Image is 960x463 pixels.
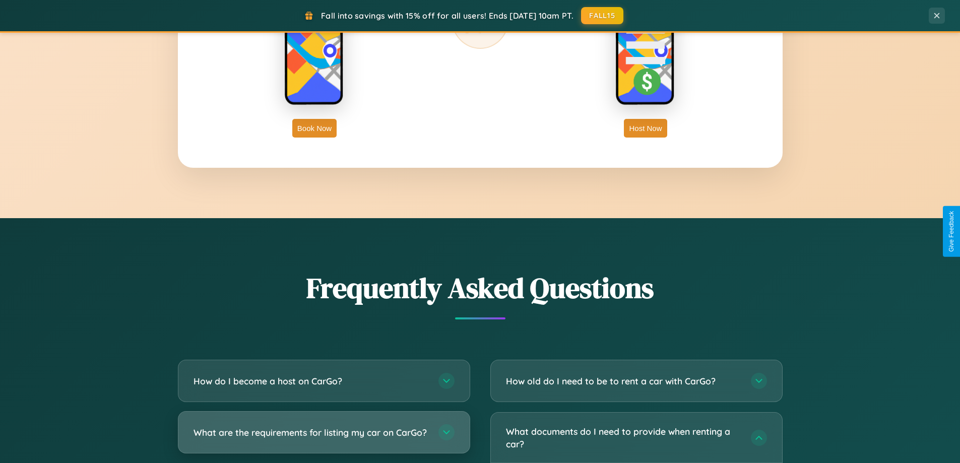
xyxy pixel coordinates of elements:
button: Book Now [292,119,337,138]
button: Host Now [624,119,667,138]
div: Give Feedback [948,211,955,252]
h3: What are the requirements for listing my car on CarGo? [194,426,428,439]
h2: Frequently Asked Questions [178,269,783,307]
h3: How old do I need to be to rent a car with CarGo? [506,375,741,387]
h3: What documents do I need to provide when renting a car? [506,425,741,450]
button: FALL15 [581,7,623,24]
span: Fall into savings with 15% off for all users! Ends [DATE] 10am PT. [321,11,573,21]
h3: How do I become a host on CarGo? [194,375,428,387]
